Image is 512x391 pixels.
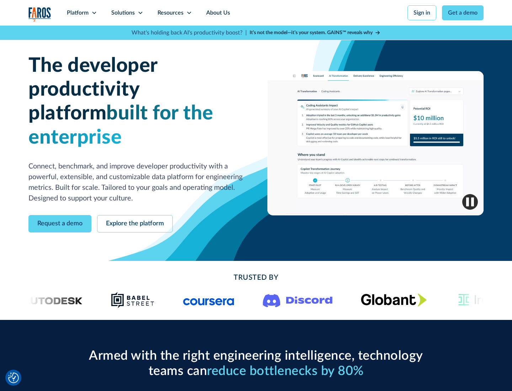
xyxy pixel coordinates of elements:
[85,272,427,283] h2: Trusted By
[132,28,247,37] p: What's holding back AI's productivity boost? |
[85,348,427,379] h2: Armed with the right engineering intelligence, technology teams can
[462,194,478,210] img: Pause video
[28,103,213,147] span: built for the enterprise
[361,293,427,306] img: Globant's logo
[183,294,234,306] img: Logo of the online learning platform Coursera.
[407,5,436,20] a: Sign in
[111,291,155,309] img: Babel Street logo png
[28,7,51,22] a: home
[8,373,19,383] img: Revisit consent button
[207,365,364,377] span: reduce bottlenecks by 80%
[263,293,332,307] img: Logo of the communication platform Discord.
[28,7,51,22] img: Logo of the analytics and reporting company Faros.
[442,5,484,20] a: Get a demo
[250,29,380,37] a: It’s not the model—it’s your system. GAINS™ reveals why
[28,215,91,232] a: Request a demo
[67,9,89,17] div: Platform
[28,54,245,150] h1: The developer productivity platform
[250,30,373,35] strong: It’s not the model—it’s your system. GAINS™ reveals why
[8,373,19,383] button: Cookie Settings
[158,9,183,17] div: Resources
[97,215,173,232] a: Explore the platform
[111,9,135,17] div: Solutions
[28,161,245,204] p: Connect, benchmark, and improve developer productivity with a powerful, extensible, and customiza...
